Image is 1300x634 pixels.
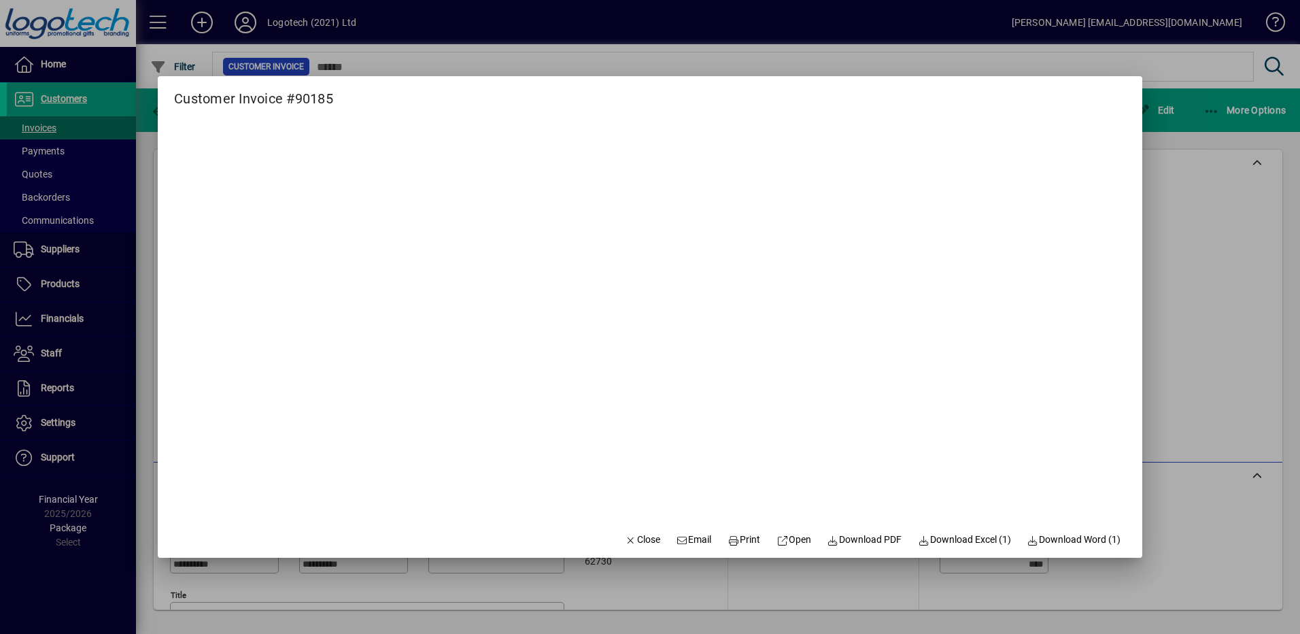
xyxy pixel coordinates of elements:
[671,528,717,552] button: Email
[619,528,666,552] button: Close
[918,533,1011,547] span: Download Excel (1)
[827,533,902,547] span: Download PDF
[625,533,660,547] span: Close
[822,528,908,552] a: Download PDF
[722,528,766,552] button: Print
[1022,528,1127,552] button: Download Word (1)
[912,528,1016,552] button: Download Excel (1)
[677,533,712,547] span: Email
[158,76,349,110] h2: Customer Invoice #90185
[771,528,817,552] a: Open
[776,533,811,547] span: Open
[728,533,760,547] span: Print
[1027,533,1121,547] span: Download Word (1)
